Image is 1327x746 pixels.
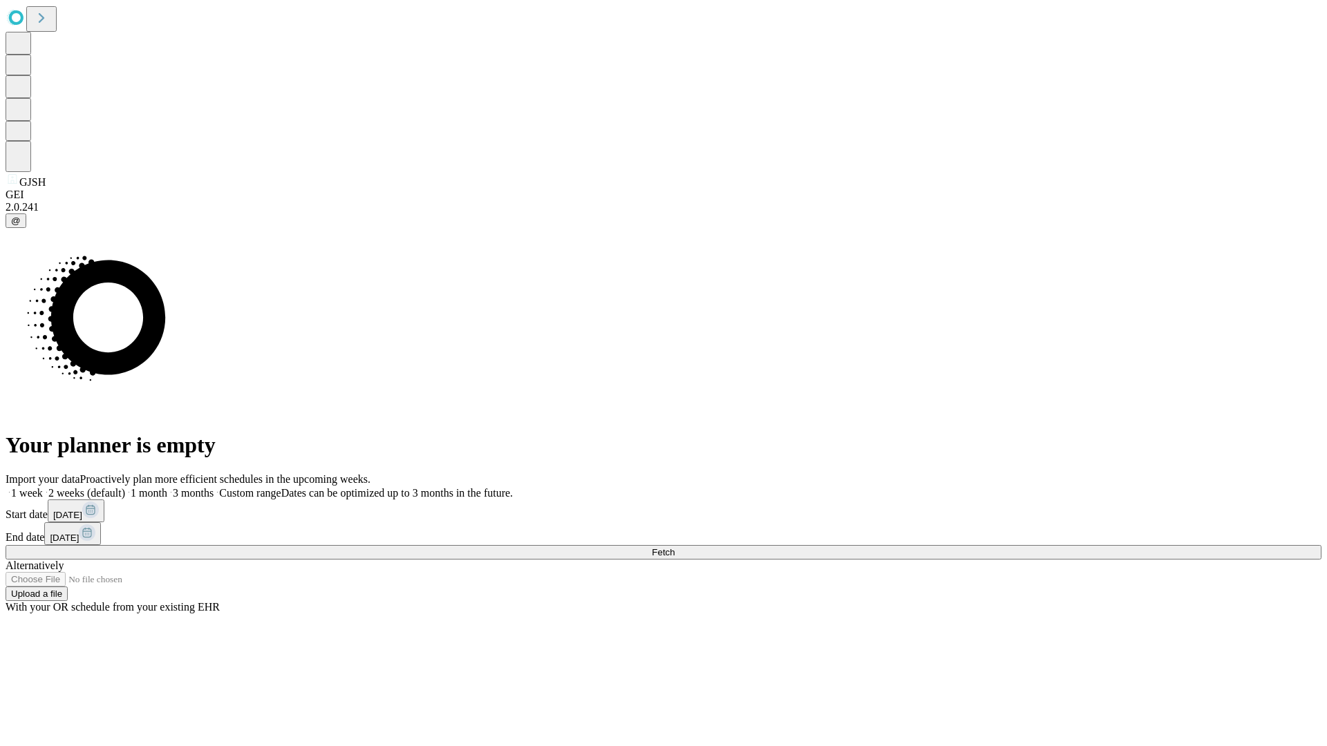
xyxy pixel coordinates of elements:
span: Fetch [652,547,675,557]
div: End date [6,522,1321,545]
span: With your OR schedule from your existing EHR [6,601,220,613]
span: @ [11,216,21,226]
span: Alternatively [6,559,64,571]
button: [DATE] [44,522,101,545]
button: Fetch [6,545,1321,559]
span: 1 week [11,487,43,499]
div: GEI [6,189,1321,201]
span: Proactively plan more efficient schedules in the upcoming weeks. [80,473,370,485]
button: [DATE] [48,499,104,522]
button: @ [6,213,26,228]
span: [DATE] [50,533,79,543]
div: 2.0.241 [6,201,1321,213]
span: 3 months [173,487,214,499]
span: Import your data [6,473,80,485]
h1: Your planner is empty [6,432,1321,458]
span: Custom range [219,487,281,499]
span: [DATE] [53,510,82,520]
span: GJSH [19,176,46,188]
button: Upload a file [6,586,68,601]
span: 1 month [131,487,167,499]
div: Start date [6,499,1321,522]
span: Dates can be optimized up to 3 months in the future. [281,487,513,499]
span: 2 weeks (default) [48,487,125,499]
